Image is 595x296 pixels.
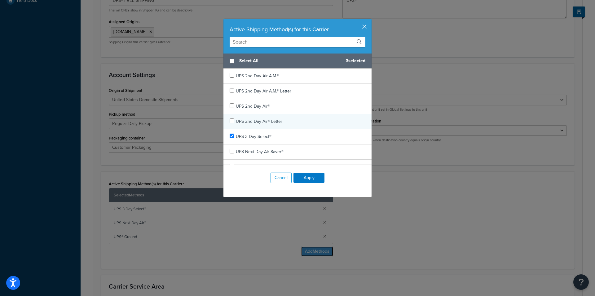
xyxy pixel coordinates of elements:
[236,164,296,170] span: UPS Next Day Air Saver® Letter
[236,88,291,94] span: UPS 2nd Day Air A.M.® Letter
[236,103,270,109] span: UPS 2nd Day Air®
[236,118,282,125] span: UPS 2nd Day Air® Letter
[230,25,365,34] div: Active Shipping Method(s) for this Carrier
[223,54,372,69] div: 3 selected
[230,37,365,47] input: Search
[271,173,292,183] button: Cancel
[236,148,284,155] span: UPS Next Day Air Saver®
[236,133,271,140] span: UPS 3 Day Select®
[236,73,279,79] span: UPS 2nd Day Air A.M.®
[239,57,341,65] span: Select All
[293,173,324,183] button: Apply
